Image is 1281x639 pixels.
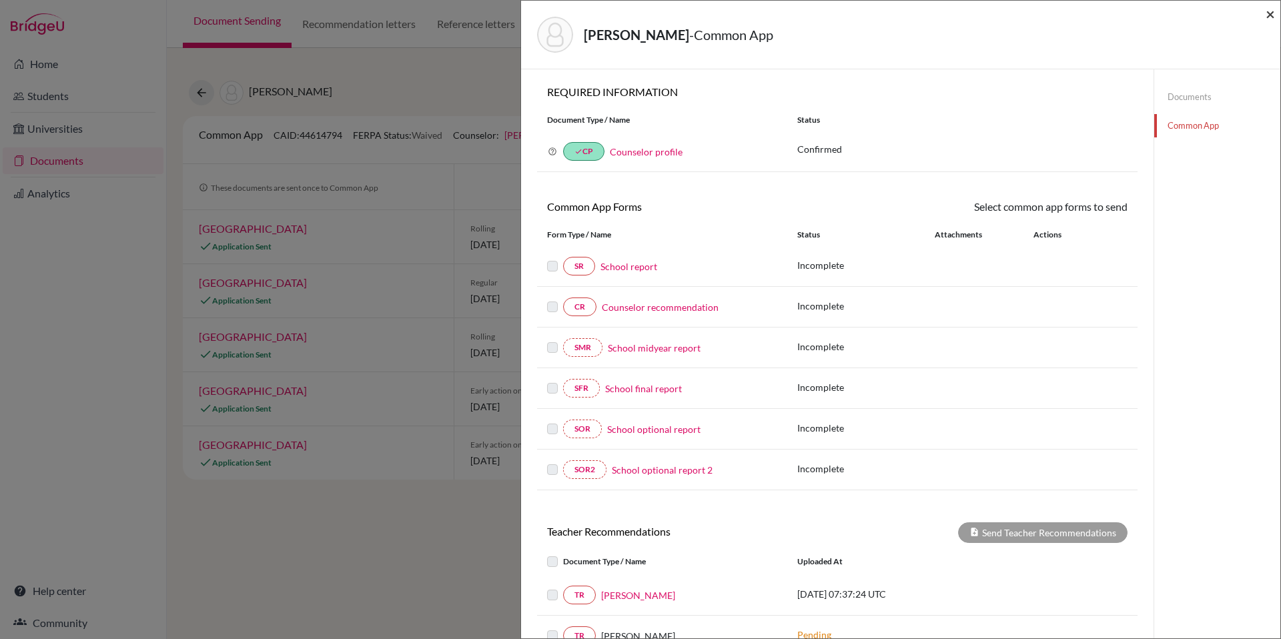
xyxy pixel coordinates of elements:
a: School report [600,259,657,273]
span: × [1266,4,1275,23]
a: CR [563,297,596,316]
a: School final report [605,382,682,396]
p: Incomplete [797,299,935,313]
h6: Common App Forms [537,200,837,213]
a: TR [563,586,596,604]
a: Common App [1154,114,1280,137]
p: Incomplete [797,340,935,354]
a: School optional report [607,422,701,436]
p: Incomplete [797,462,935,476]
i: done [574,147,582,155]
div: Document Type / Name [537,554,787,570]
a: doneCP [563,142,604,161]
button: Close [1266,6,1275,22]
div: Document Type / Name [537,114,787,126]
a: [PERSON_NAME] [601,588,675,602]
div: Uploaded at [787,554,987,570]
a: SR [563,257,595,275]
div: Status [787,114,1138,126]
a: SMR [563,338,602,357]
a: Counselor profile [610,146,683,157]
div: Status [797,229,935,241]
div: Attachments [935,229,1017,241]
a: SOR [563,420,602,438]
a: School optional report 2 [612,463,713,477]
span: - Common App [689,27,773,43]
a: School midyear report [608,341,701,355]
p: Incomplete [797,380,935,394]
div: Send Teacher Recommendations [958,522,1128,543]
div: Select common app forms to send [837,199,1138,215]
h6: REQUIRED INFORMATION [537,85,1138,98]
a: SFR [563,379,600,398]
strong: [PERSON_NAME] [584,27,689,43]
a: SOR2 [563,460,606,479]
p: Confirmed [797,142,1128,156]
p: Incomplete [797,421,935,435]
a: Counselor recommendation [602,300,719,314]
p: [DATE] 07:37:24 UTC [797,587,977,601]
div: Form Type / Name [537,229,787,241]
div: Actions [1017,229,1100,241]
a: Documents [1154,85,1280,109]
p: Incomplete [797,258,935,272]
h6: Teacher Recommendations [537,525,837,538]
